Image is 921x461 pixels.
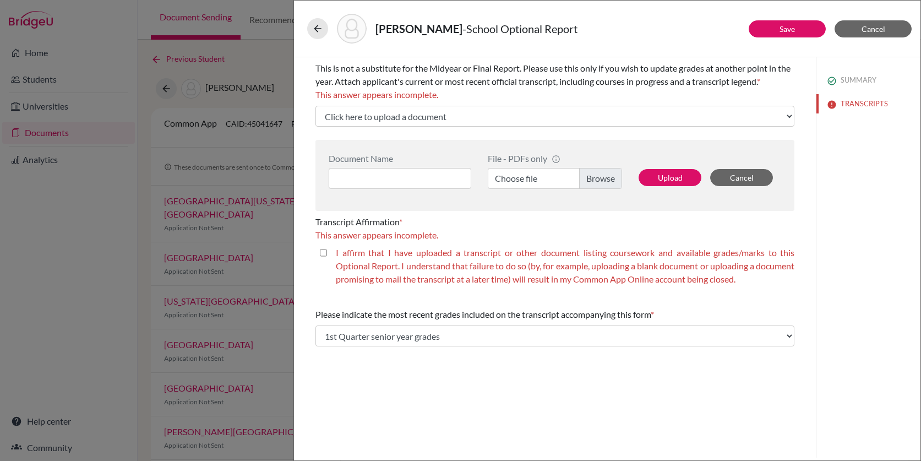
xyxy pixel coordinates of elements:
[315,63,791,86] span: This is not a substitute for the Midyear or Final Report. Please use this only if you wish to upd...
[336,246,794,286] label: I affirm that I have uploaded a transcript or other document listing coursework and available gra...
[827,77,836,85] img: check_circle_outline-e4d4ac0f8e9136db5ab2.svg
[710,169,773,186] button: Cancel
[639,169,701,186] button: Upload
[329,153,471,164] div: Document Name
[827,100,836,109] img: error-544570611efd0a2d1de9.svg
[488,153,622,164] div: File - PDFs only
[488,168,622,189] label: Choose file
[816,70,920,90] button: SUMMARY
[315,89,438,100] span: This answer appears incomplete.
[315,216,399,227] span: Transcript Affirmation
[816,94,920,113] button: TRANSCRIPTS
[552,155,560,164] span: info
[315,309,651,319] span: Please indicate the most recent grades included on the transcript accompanying this form
[462,22,577,35] span: - School Optional Report
[315,230,438,240] span: This answer appears incomplete.
[375,22,462,35] strong: [PERSON_NAME]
